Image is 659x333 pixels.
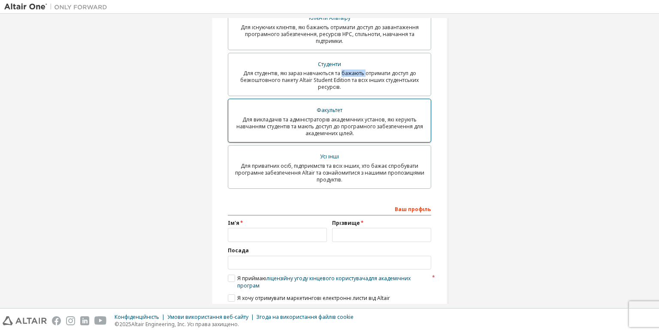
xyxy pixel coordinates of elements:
img: youtube.svg [94,316,107,325]
img: Альтаїр Один [4,3,112,11]
font: 2025 [119,321,131,328]
font: для академічних програм [237,275,411,289]
font: Я хочу отримувати маркетингові електронні листи від Altair [237,294,390,302]
font: Студенти [318,61,341,68]
font: Клієнти Альтаїру [309,14,351,21]
img: facebook.svg [52,316,61,325]
font: ліцензійну угоду кінцевого користувача [266,275,368,282]
font: Умови використання веб-сайту [167,313,248,321]
font: Прізвище [332,219,360,227]
font: Для викладачів та адміністраторів академічних установ, які керують навчанням студентів та мають д... [236,116,423,137]
img: altair_logo.svg [3,316,47,325]
font: Для студентів, які зараз навчаються та бажають отримати доступ до безкоштовного пакету Altair Stu... [240,70,419,91]
font: Ваш профіль [395,206,431,213]
font: Посада [228,247,249,254]
font: Я приймаю [237,275,266,282]
font: Усі інші [320,153,339,160]
font: Altair Engineering, Inc. Усі права захищено. [131,321,239,328]
img: linkedin.svg [80,316,89,325]
font: © [115,321,119,328]
font: Ім'я [228,219,239,227]
font: Для приватних осіб, підприємств та всіх інших, хто бажає спробувати програмне забезпечення Altair... [235,162,424,183]
img: instagram.svg [66,316,75,325]
font: Конфіденційність [115,313,159,321]
font: Факультет [317,106,342,114]
font: Згода на використання файлів cookie [257,313,354,321]
font: Для існуючих клієнтів, які бажають отримати доступ до завантаження програмного забезпечення, ресу... [241,24,419,45]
